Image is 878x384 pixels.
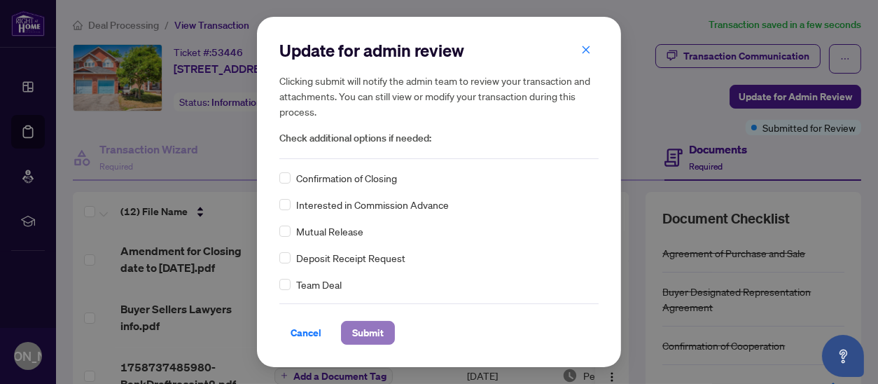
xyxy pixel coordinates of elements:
[279,73,599,119] h5: Clicking submit will notify the admin team to review your transaction and attachments. You can st...
[279,321,333,345] button: Cancel
[581,45,591,55] span: close
[296,277,342,292] span: Team Deal
[296,224,363,239] span: Mutual Release
[822,335,864,377] button: Open asap
[352,322,384,344] span: Submit
[296,197,449,212] span: Interested in Commission Advance
[279,130,599,146] span: Check additional options if needed:
[296,170,397,186] span: Confirmation of Closing
[279,39,599,62] h2: Update for admin review
[341,321,395,345] button: Submit
[296,250,405,266] span: Deposit Receipt Request
[291,322,321,344] span: Cancel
